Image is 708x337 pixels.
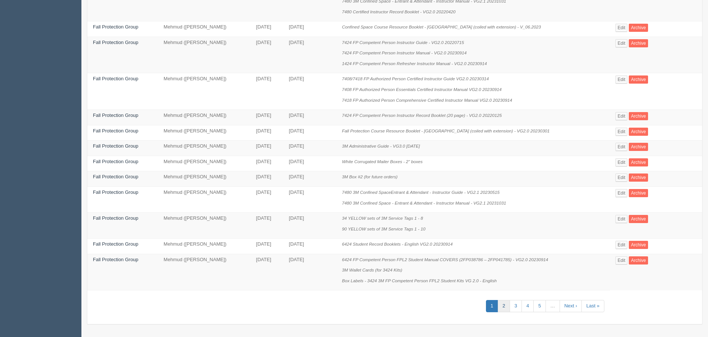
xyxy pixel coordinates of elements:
i: 6424 FP Competent Person FPL2 Student Manual COVERS (2FP038786 – 2FP041785) - VG2.0 20230914 [342,257,548,262]
i: 3M Administrative Guide - VG3.0 [DATE] [342,144,420,148]
a: Fall Protection Group [93,174,138,179]
a: Archive [629,173,648,182]
a: Archive [629,143,648,151]
td: [DATE] [251,125,283,141]
td: Mehmud ([PERSON_NAME]) [158,156,251,171]
a: Edit [615,241,628,249]
td: [DATE] [283,239,337,254]
td: [DATE] [283,186,337,212]
td: [DATE] [251,110,283,125]
a: Archive [629,256,648,264]
td: [DATE] [283,156,337,171]
td: Mehmud ([PERSON_NAME]) [158,21,251,37]
a: Fall Protection Group [93,24,138,30]
a: Fall Protection Group [93,40,138,45]
td: [DATE] [251,239,283,254]
a: Edit [615,24,628,32]
td: [DATE] [283,110,337,125]
a: Fall Protection Group [93,241,138,247]
td: [DATE] [283,37,337,73]
i: 7424 FP Competent Person Instructor Record Booklet (20 page) - VG2.0 20220125 [342,113,502,118]
td: Mehmud ([PERSON_NAME]) [158,213,251,239]
a: 5 [533,300,546,312]
a: Fall Protection Group [93,189,138,195]
td: Mehmud ([PERSON_NAME]) [158,73,251,110]
i: 7424 FP Competent Person Instructor Manual - VG2.0 20230914 [342,50,467,55]
a: Fall Protection Group [93,76,138,81]
a: Edit [615,189,628,197]
td: Mehmud ([PERSON_NAME]) [158,171,251,187]
td: [DATE] [283,73,337,110]
td: [DATE] [251,171,283,187]
i: Confined Space Course Resource Booklet - [GEOGRAPHIC_DATA] (coiled with extension) - V_06.2023 [342,24,541,29]
a: Fall Protection Group [93,112,138,118]
a: Archive [629,241,648,249]
td: [DATE] [251,73,283,110]
a: 1 [486,300,498,312]
td: [DATE] [283,213,337,239]
td: [DATE] [251,156,283,171]
a: Fall Protection Group [93,143,138,149]
a: Next › [560,300,582,312]
a: Archive [629,215,648,223]
a: Edit [615,112,628,120]
td: [DATE] [251,186,283,212]
td: Mehmud ([PERSON_NAME]) [158,254,251,290]
i: 7480 3M Confined SpaceEntrant & Attendant - Instructor Guide - VG2.1 20230515 [342,190,500,195]
td: [DATE] [283,21,337,37]
a: Archive [629,75,648,84]
i: 7408/7418 FP Authorized Person Certified Instructor Guide VG2.0 20230314 [342,76,489,81]
a: Fall Protection Group [93,128,138,134]
a: Edit [615,256,628,264]
td: Mehmud ([PERSON_NAME]) [158,141,251,156]
td: Mehmud ([PERSON_NAME]) [158,239,251,254]
i: 90 YELLOW sets of 3M Service Tags 1 - 10 [342,226,425,231]
i: 34 YELLOW sets of 3M Service Tags 1 - 8 [342,216,423,220]
i: Fall Protection Course Resource Booklet - [GEOGRAPHIC_DATA] (coiled with extension) - VG2.0 20230301 [342,128,550,133]
td: [DATE] [283,171,337,187]
td: Mehmud ([PERSON_NAME]) [158,110,251,125]
i: 7408 FP Authorized Person Essentials Certified Instructor Manual VG2.0 20230914 [342,87,501,92]
td: [DATE] [283,141,337,156]
a: Edit [615,158,628,166]
a: Archive [629,189,648,197]
i: 1424 FP Competent Person Refresher Instructor Manual - VG2.0 20230914 [342,61,487,66]
i: Box Labels - 3424 3M FP Competent Person FPL2 Student Kits VG 2.0 - English [342,278,497,283]
a: Last » [581,300,604,312]
a: Archive [629,39,648,47]
i: 7424 FP Competent Person Instructor Guide - VG2.0 20220715 [342,40,464,45]
a: Archive [629,112,648,120]
td: [DATE] [283,125,337,141]
td: [DATE] [283,254,337,290]
td: [DATE] [251,141,283,156]
a: Edit [615,143,628,151]
i: 3M Box #2 (for future orders) [342,174,397,179]
a: Edit [615,128,628,136]
td: [DATE] [251,21,283,37]
a: Edit [615,215,628,223]
a: 3 [510,300,522,312]
i: 7480 3M Confined Space - Entrant & Attendant - Instructor Manual - VG2.1 20231031 [342,200,506,205]
a: 4 [521,300,534,312]
i: 7480 Certified Instructor Record Booklet - VG2.0 20220420 [342,9,456,14]
a: Edit [615,173,628,182]
a: 2 [498,300,510,312]
a: Edit [615,39,628,47]
td: Mehmud ([PERSON_NAME]) [158,37,251,73]
a: Fall Protection Group [93,159,138,164]
i: 7418 FP Authorized Person Comprehensive Certified Instructor Manual VG2.0 20230914 [342,98,512,102]
a: Archive [629,24,648,32]
i: White Corrugated Mailer Boxes - 2" boxes [342,159,423,164]
td: Mehmud ([PERSON_NAME]) [158,186,251,212]
i: 6424 Student Record Booklets - English VG2.0 20230914 [342,242,453,246]
a: Fall Protection Group [93,257,138,262]
a: Edit [615,75,628,84]
a: Archive [629,128,648,136]
a: Fall Protection Group [93,215,138,221]
td: [DATE] [251,254,283,290]
a: Archive [629,158,648,166]
td: [DATE] [251,37,283,73]
td: [DATE] [251,213,283,239]
a: … [546,300,560,312]
i: 3M Wallet Cards (for 3424 Kits) [342,267,402,272]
